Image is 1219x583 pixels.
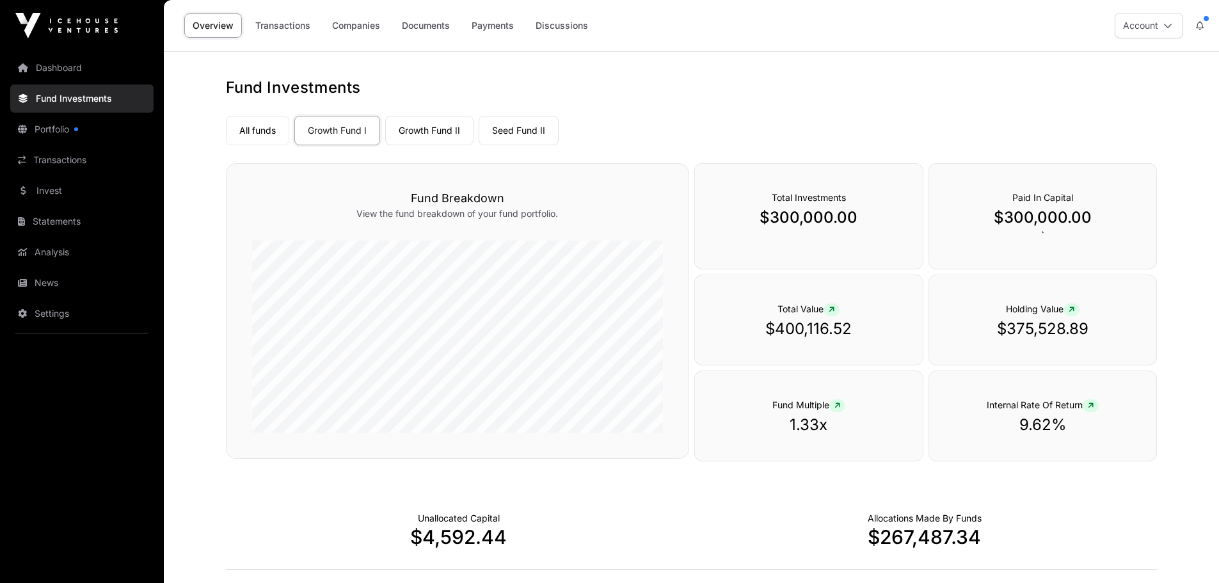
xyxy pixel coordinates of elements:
[987,399,1099,410] span: Internal Rate Of Return
[772,192,846,203] span: Total Investments
[294,116,380,145] a: Growth Fund I
[777,303,840,314] span: Total Value
[10,84,154,113] a: Fund Investments
[247,13,319,38] a: Transactions
[463,13,522,38] a: Payments
[10,207,154,236] a: Statements
[10,177,154,205] a: Invest
[184,13,242,38] a: Overview
[10,115,154,143] a: Portfolio
[10,269,154,297] a: News
[479,116,559,145] a: Seed Fund II
[10,238,154,266] a: Analysis
[418,512,500,525] p: Cash not yet allocated
[226,77,1158,98] h1: Fund Investments
[1012,192,1073,203] span: Paid In Capital
[252,189,663,207] h3: Fund Breakdown
[226,525,692,548] p: $4,592.44
[1155,522,1219,583] iframe: Chat Widget
[955,319,1131,339] p: $375,528.89
[1006,303,1080,314] span: Holding Value
[226,116,289,145] a: All funds
[955,415,1131,435] p: 9.62%
[772,399,845,410] span: Fund Multiple
[252,207,663,220] p: View the fund breakdown of your fund portfolio.
[385,116,474,145] a: Growth Fund II
[10,146,154,174] a: Transactions
[1115,13,1183,38] button: Account
[868,512,982,525] p: Capital Deployed Into Companies
[527,13,596,38] a: Discussions
[15,13,118,38] img: Icehouse Ventures Logo
[394,13,458,38] a: Documents
[10,299,154,328] a: Settings
[721,207,897,228] p: $300,000.00
[928,163,1158,269] div: `
[955,207,1131,228] p: $300,000.00
[721,319,897,339] p: $400,116.52
[692,525,1158,548] p: $267,487.34
[721,415,897,435] p: 1.33x
[10,54,154,82] a: Dashboard
[324,13,388,38] a: Companies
